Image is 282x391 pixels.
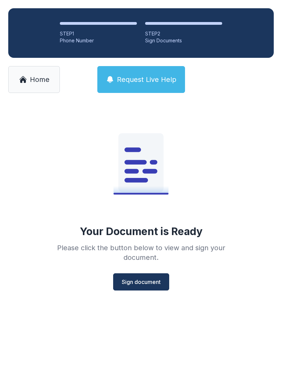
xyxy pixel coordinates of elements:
[60,37,137,44] div: Phone Number
[145,37,222,44] div: Sign Documents
[117,75,176,84] span: Request Live Help
[42,243,240,262] div: Please click the button below to view and sign your document.
[30,75,50,84] span: Home
[60,30,137,37] div: STEP 1
[145,30,222,37] div: STEP 2
[122,278,161,286] span: Sign document
[80,225,203,237] div: Your Document is Ready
